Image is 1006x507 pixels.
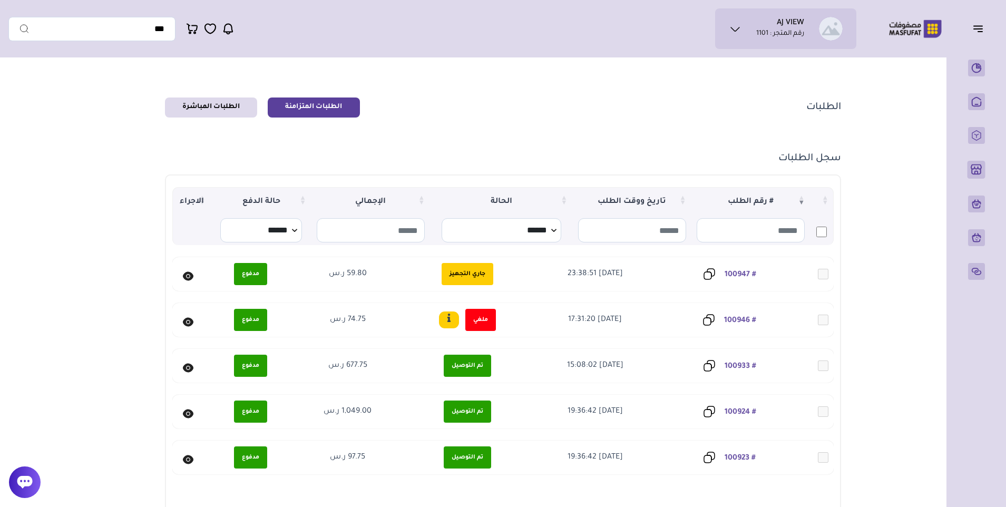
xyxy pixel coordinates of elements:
[234,446,267,469] span: مدفوع
[444,401,491,423] span: تم التوصيل
[292,441,404,474] td: 97.75 ر.س
[234,309,267,331] span: مدفوع
[882,18,949,39] img: Logo
[444,446,491,469] span: تم التوصيل
[725,270,756,279] a: # 100947
[725,454,756,462] a: # 100923
[810,187,834,216] th: : activate to sort column ascending
[430,187,573,216] div: الحالة
[442,263,493,285] span: جاري التجهيز
[568,453,623,462] span: [DATE] 19:36:42
[444,355,491,377] span: تم التوصيل
[725,408,756,416] a: # 100924
[172,187,211,216] div: الاجراء
[691,187,810,216] th: # رقم الطلب : activate to sort column ascending
[724,316,756,325] a: # 100946
[211,187,311,216] th: حالة الدفع : activate to sort column ascending
[292,303,404,337] td: 74.75 ر.س
[234,401,267,423] span: مدفوع
[292,257,404,291] td: 59.80 ر.س
[568,316,622,324] span: [DATE] 17:31:20
[756,29,804,40] p: رقم المتجر : 1101
[568,270,623,278] span: [DATE] 23:38:51
[691,187,810,216] div: # رقم الطلب
[725,362,756,370] a: # 100933
[819,17,843,41] img: AJ VIEW
[465,309,496,331] span: ملغي
[430,187,573,216] th: الحالة : activate to sort column ascending
[292,395,404,428] td: 1,049.00 ر.س
[165,97,257,118] a: الطلبات المباشرة
[268,97,360,118] a: الطلبات المتزامنة
[292,349,404,383] td: 677.75 ر.س
[568,407,623,416] span: [DATE] 19:36:42
[172,187,211,216] th: الاجراء : activate to sort column ascending
[778,152,841,165] h1: سجل الطلبات
[567,362,623,370] span: [DATE] 15:08:02
[234,263,267,285] span: مدفوع
[777,18,804,29] h1: AJ VIEW
[311,187,430,216] div: الإجمالي
[311,187,430,216] th: الإجمالي : activate to sort column ascending
[806,101,841,114] h1: الطلبات
[573,187,691,216] div: تاريخ ووقت الطلب
[211,187,311,216] div: حالة الدفع
[234,355,267,377] span: مدفوع
[573,187,691,216] th: تاريخ ووقت الطلب : activate to sort column ascending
